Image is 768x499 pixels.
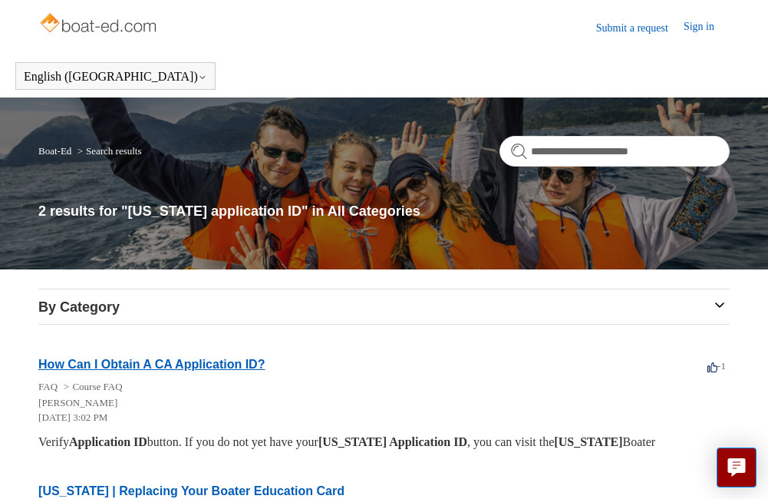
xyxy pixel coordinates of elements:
[38,201,730,222] h1: 2 results for "[US_STATE] application ID" in All Categories
[74,145,142,157] li: Search results
[707,360,726,372] span: -1
[499,136,730,167] input: Search
[38,9,160,40] img: Boat-Ed Help Center home page
[38,411,107,423] time: 01/05/2024, 15:02
[24,70,207,84] button: English ([GEOGRAPHIC_DATA])
[38,433,730,451] div: Verify button. If you do not yet have your , you can visit the Boater
[38,358,265,371] a: How Can I Obtain A CA Application ID?
[38,297,730,318] h3: By Category
[717,448,756,487] button: Live chat
[554,435,622,448] em: [US_STATE]
[61,381,122,392] li: Course FAQ
[72,381,122,392] a: Course FAQ
[38,484,344,497] a: [US_STATE] | Replacing Your Boater Education Card
[69,435,130,448] em: Application
[318,435,467,448] em: [US_STATE] Application ID
[38,145,71,157] a: Boat-Ed
[133,435,147,448] em: ID
[38,395,714,411] li: [PERSON_NAME]
[38,145,74,157] li: Boat-Ed
[38,381,58,392] a: FAQ
[684,18,730,37] a: Sign in
[596,20,684,36] a: Submit a request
